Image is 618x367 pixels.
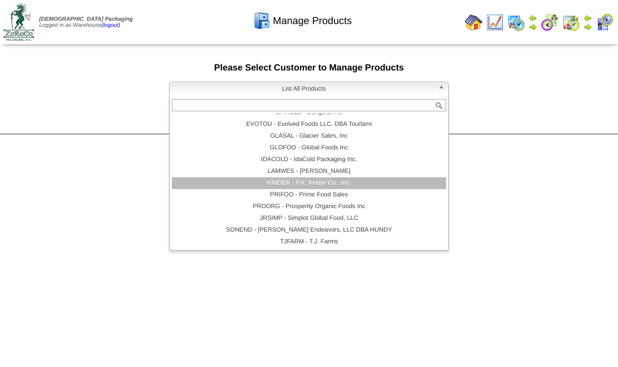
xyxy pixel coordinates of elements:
img: arrowright.gif [583,22,592,31]
img: calendarprod.gif [507,13,525,31]
li: SONEND - [PERSON_NAME] Endeavors, LLC DBA HUNDY [172,224,446,236]
li: LAMWES - [PERSON_NAME] [172,166,446,177]
li: PROORG - Prosperity Organic Foods Inc [172,201,446,213]
li: JRSIMP - Simplot Global Food, LLC [172,213,446,224]
li: GLASAL - Glacier Sales, Inc [172,130,446,142]
span: Manage Products [273,15,352,27]
li: KINDER - P.K, Kinder Co., Inc. [172,177,446,189]
img: calendarblend.gif [541,13,559,31]
img: line_graph.gif [486,13,504,31]
img: arrowleft.gif [583,13,592,22]
img: calendarcustomer.gif [596,13,614,31]
img: calendarinout.gif [562,13,580,31]
a: (logout) [101,22,120,29]
span: [DEMOGRAPHIC_DATA] Packaging [39,16,133,22]
span: Please Select Customer to Manage Products [214,63,404,73]
li: GLOFOO - Global Foods Inc [172,142,446,154]
li: TJFARM - T.J. Farms [172,236,446,248]
li: EVOTOU - Evolved Foods LLC. DBA Tourlami [172,119,446,130]
img: arrowleft.gif [528,13,537,22]
li: IDACOLD - IdaCold Packaging Inc. [172,154,446,166]
span: List All Products [174,82,434,96]
img: arrowright.gif [528,22,537,31]
li: PRIFOO - Prime Food Sales [172,189,446,201]
img: zoroco-logo-small.webp [3,3,34,41]
img: cabinet.gif [253,12,271,30]
span: Logged in as Warehouse [39,16,133,29]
